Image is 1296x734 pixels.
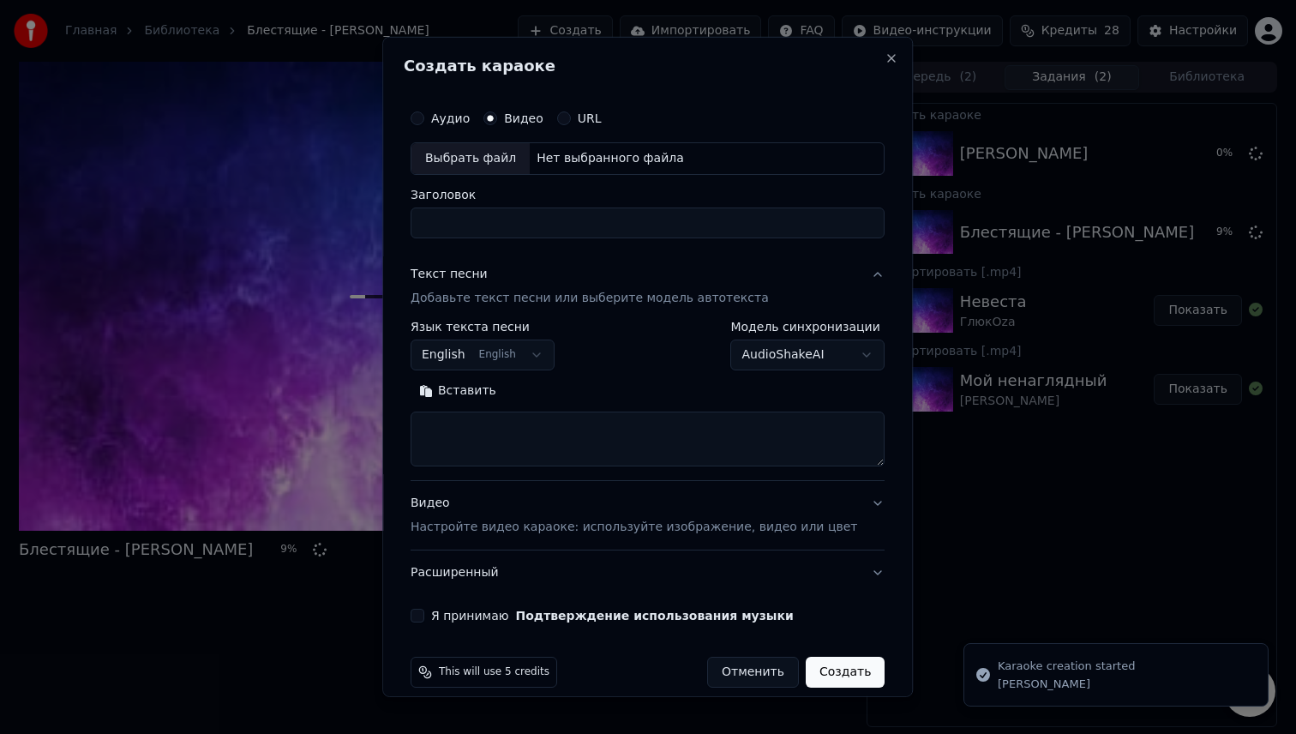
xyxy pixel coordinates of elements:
button: Создать [806,657,885,688]
div: Текст песни [411,266,488,283]
div: Видео [411,495,857,536]
label: Модель синхронизации [731,321,885,333]
label: Аудио [431,112,470,124]
label: URL [578,112,602,124]
div: Выбрать файл [411,143,530,174]
label: Заголовок [411,189,885,201]
label: Язык текста песни [411,321,555,333]
button: Расширенный [411,550,885,595]
div: Текст песниДобавьте текст песни или выберите модель автотекста [411,321,885,480]
label: Видео [504,112,543,124]
p: Добавьте текст песни или выберите модель автотекста [411,290,769,307]
button: ВидеоНастройте видео караоке: используйте изображение, видео или цвет [411,481,885,550]
label: Я принимаю [431,610,794,622]
button: Отменить [707,657,799,688]
span: This will use 5 credits [439,665,549,679]
button: Вставить [411,377,505,405]
p: Настройте видео караоке: используйте изображение, видео или цвет [411,519,857,536]
h2: Создать караоке [404,58,891,74]
div: Нет выбранного файла [530,150,691,167]
button: Я принимаю [516,610,794,622]
button: Текст песниДобавьте текст песни или выберите модель автотекста [411,252,885,321]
